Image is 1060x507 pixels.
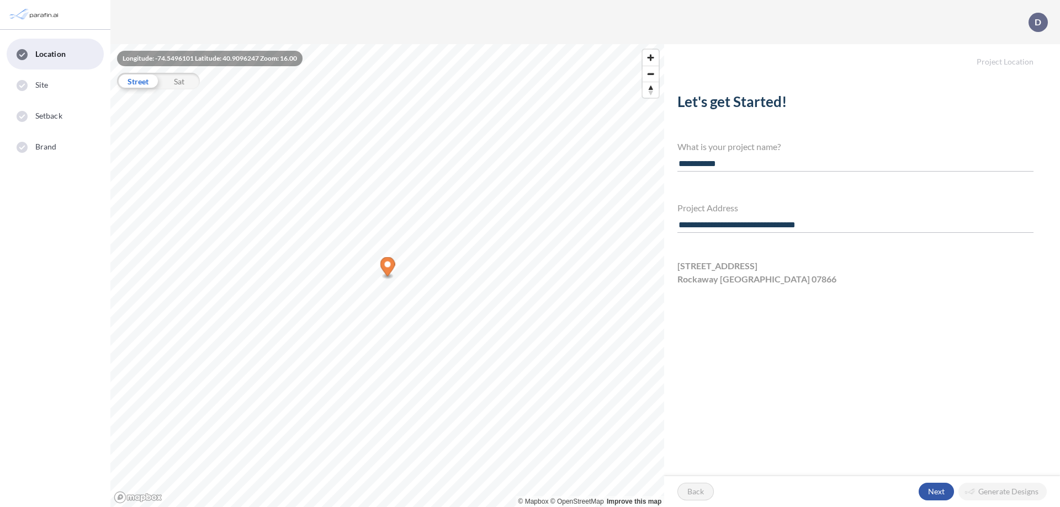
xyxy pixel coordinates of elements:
[643,82,659,98] button: Reset bearing to north
[114,491,162,504] a: Mapbox homepage
[677,273,836,286] span: Rockaway [GEOGRAPHIC_DATA] 07866
[8,4,62,25] img: Parafin
[1035,17,1041,27] p: D
[35,79,48,90] span: Site
[643,66,659,82] button: Zoom out
[550,498,604,505] a: OpenStreetMap
[607,498,661,505] a: Improve this map
[117,73,158,89] div: Street
[677,259,757,273] span: [STREET_ADDRESS]
[664,44,1060,67] h5: Project Location
[677,141,1033,152] h4: What is your project name?
[919,483,954,500] button: Next
[35,110,62,121] span: Setback
[35,141,57,152] span: Brand
[35,49,66,60] span: Location
[677,93,1033,115] h2: Let's get Started!
[380,257,395,280] div: Map marker
[677,202,1033,213] h4: Project Address
[110,44,664,507] canvas: Map
[158,73,200,89] div: Sat
[117,51,303,66] div: Longitude: -74.5496101 Latitude: 40.9096247 Zoom: 16.00
[518,498,549,505] a: Mapbox
[643,50,659,66] button: Zoom in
